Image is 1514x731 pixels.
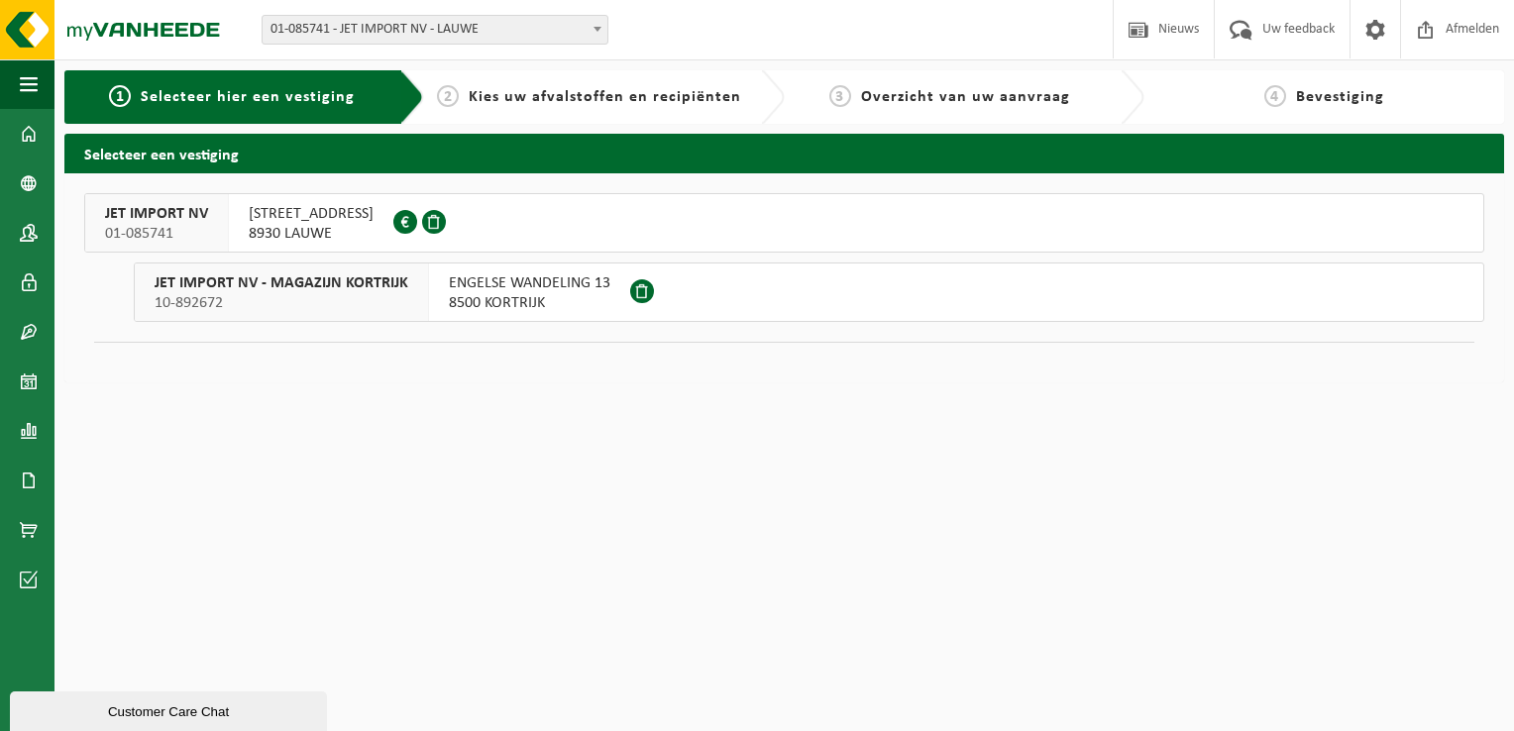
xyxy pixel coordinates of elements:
span: JET IMPORT NV - MAGAZIJN KORTRIJK [155,273,408,293]
span: 8500 KORTRIJK [449,293,610,313]
span: Kies uw afvalstoffen en recipiënten [469,89,741,105]
span: Selecteer hier een vestiging [141,89,355,105]
h2: Selecteer een vestiging [64,134,1504,172]
span: [STREET_ADDRESS] [249,204,374,224]
span: 1 [109,85,131,107]
span: Overzicht van uw aanvraag [861,89,1070,105]
span: 8930 LAUWE [249,224,374,244]
span: 10-892672 [155,293,408,313]
span: 01-085741 [105,224,208,244]
span: 01-085741 - JET IMPORT NV - LAUWE [262,15,608,45]
span: 01-085741 - JET IMPORT NV - LAUWE [263,16,607,44]
span: 4 [1264,85,1286,107]
iframe: chat widget [10,687,331,731]
button: JET IMPORT NV - MAGAZIJN KORTRIJK 10-892672 ENGELSE WANDELING 138500 KORTRIJK [134,262,1484,322]
button: JET IMPORT NV 01-085741 [STREET_ADDRESS]8930 LAUWE [84,193,1484,253]
span: Bevestiging [1296,89,1384,105]
span: 3 [829,85,851,107]
span: ENGELSE WANDELING 13 [449,273,610,293]
span: JET IMPORT NV [105,204,208,224]
span: 2 [437,85,459,107]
